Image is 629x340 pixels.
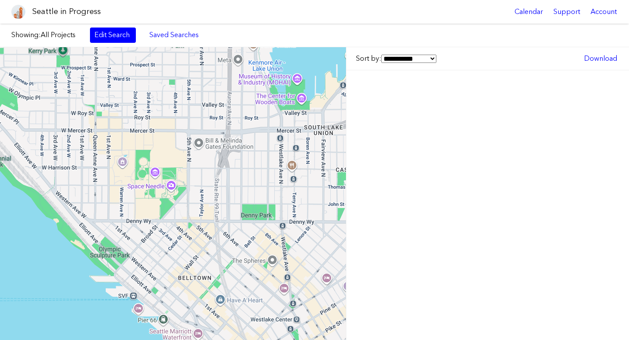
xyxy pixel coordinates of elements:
span: All Projects [41,31,76,39]
label: Sort by: [356,54,436,63]
select: Sort by: [381,55,436,63]
a: Edit Search [90,28,136,42]
img: favicon-96x96.png [11,5,25,19]
h1: Seattle in Progress [32,6,101,17]
a: Download [580,51,622,66]
label: Showing: [11,30,81,40]
a: Saved Searches [145,28,204,42]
